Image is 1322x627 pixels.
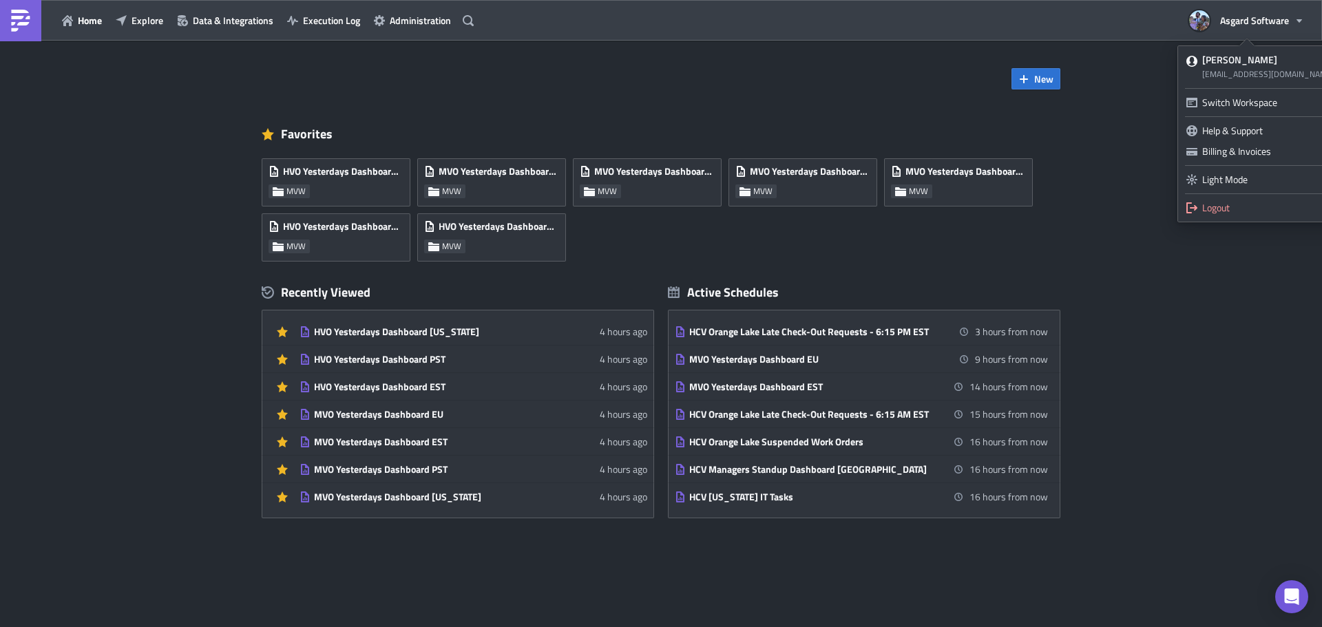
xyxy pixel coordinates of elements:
[905,165,1025,178] span: MVO Yesterdays Dashboard EU
[78,13,102,28] span: Home
[1220,13,1289,28] span: Asgard Software
[969,379,1048,394] time: 2025-10-15 02:15
[439,220,558,233] span: HVO Yesterdays Dashboard [US_STATE]
[675,456,1048,482] a: HCV Managers Standup Dashboard [GEOGRAPHIC_DATA]16 hours from now
[600,379,647,394] time: 2025-10-14T15:32:43Z
[300,483,647,510] a: MVO Yesterdays Dashboard [US_STATE]4 hours ago
[170,10,280,31] button: Data & Integrations
[1188,9,1211,32] img: Avatar
[689,463,930,476] div: HCV Managers Standup Dashboard [GEOGRAPHIC_DATA]
[600,434,647,449] time: 2025-10-14T15:32:24Z
[417,206,573,262] a: HVO Yesterdays Dashboard [US_STATE]MVW
[675,483,1048,510] a: HCV [US_STATE] IT Tasks16 hours from now
[55,10,109,31] button: Home
[675,373,1048,400] a: MVO Yesterdays Dashboard EST14 hours from now
[969,462,1048,476] time: 2025-10-15 04:00
[600,407,647,421] time: 2025-10-14T15:32:28Z
[417,151,573,206] a: MVO Yesterdays Dashboard PSTMVW
[969,434,1048,449] time: 2025-10-15 03:45
[303,13,360,28] span: Execution Log
[1202,96,1319,109] div: Switch Workspace
[314,491,555,503] div: MVO Yesterdays Dashboard [US_STATE]
[314,381,555,393] div: HVO Yesterdays Dashboard EST
[675,428,1048,455] a: HCV Orange Lake Suspended Work Orders16 hours from now
[109,10,170,31] button: Explore
[262,282,654,303] div: Recently Viewed
[975,324,1048,339] time: 2025-10-14 15:15
[975,352,1048,366] time: 2025-10-14 21:25
[262,124,1060,145] div: Favorites
[573,151,728,206] a: MVO Yesterdays Dashboard [US_STATE]MVW
[689,408,930,421] div: HCV Orange Lake Late Check-Out Requests - 6:15 AM EST
[300,401,647,427] a: MVO Yesterdays Dashboard EU4 hours ago
[283,220,403,233] span: HVO Yesterdays Dashboard PST
[367,10,458,31] button: Administration
[753,186,773,197] span: MVW
[1181,6,1312,36] button: Asgard Software
[314,436,555,448] div: MVO Yesterdays Dashboard EST
[909,186,928,197] span: MVW
[300,346,647,372] a: HVO Yesterdays Dashboard PST4 hours ago
[1275,580,1308,613] div: Open Intercom Messenger
[314,463,555,476] div: MVO Yesterdays Dashboard PST
[390,13,451,28] span: Administration
[442,186,461,197] span: MVW
[668,284,779,300] div: Active Schedules
[286,241,306,252] span: MVW
[283,165,403,178] span: HVO Yesterdays Dashboard EST
[600,352,647,366] time: 2025-10-14T15:35:45Z
[689,353,930,365] div: MVO Yesterdays Dashboard EU
[689,381,930,393] div: MVO Yesterdays Dashboard EST
[884,151,1040,206] a: MVO Yesterdays Dashboard EUMVW
[969,489,1048,504] time: 2025-10-15 04:15
[1034,72,1053,86] span: New
[689,326,930,338] div: HCV Orange Lake Late Check-Out Requests - 6:15 PM EST
[594,165,714,178] span: MVO Yesterdays Dashboard [US_STATE]
[193,13,273,28] span: Data & Integrations
[675,401,1048,427] a: HCV Orange Lake Late Check-Out Requests - 6:15 AM EST15 hours from now
[314,326,555,338] div: HVO Yesterdays Dashboard [US_STATE]
[132,13,163,28] span: Explore
[314,353,555,365] div: HVO Yesterdays Dashboard PST
[598,186,617,197] span: MVW
[675,346,1048,372] a: MVO Yesterdays Dashboard EU9 hours from now
[300,373,647,400] a: HVO Yesterdays Dashboard EST4 hours ago
[300,428,647,455] a: MVO Yesterdays Dashboard EST4 hours ago
[280,10,367,31] button: Execution Log
[600,462,647,476] time: 2025-10-14T15:32:19Z
[442,241,461,252] span: MVW
[600,489,647,504] time: 2025-10-14T15:32:14Z
[300,318,647,345] a: HVO Yesterdays Dashboard [US_STATE]4 hours ago
[969,407,1048,421] time: 2025-10-15 03:15
[262,206,417,262] a: HVO Yesterdays Dashboard PSTMVW
[600,324,647,339] time: 2025-10-14T15:37:25Z
[1202,124,1319,138] div: Help & Support
[10,10,32,32] img: PushMetrics
[1011,68,1060,89] button: New
[262,151,417,206] a: HVO Yesterdays Dashboard ESTMVW
[689,436,930,448] div: HCV Orange Lake Suspended Work Orders
[439,165,558,178] span: MVO Yesterdays Dashboard PST
[300,456,647,482] a: MVO Yesterdays Dashboard PST4 hours ago
[750,165,870,178] span: MVO Yesterdays Dashboard EST
[728,151,884,206] a: MVO Yesterdays Dashboard ESTMVW
[286,186,306,197] span: MVW
[1202,52,1277,67] strong: [PERSON_NAME]
[675,318,1048,345] a: HCV Orange Lake Late Check-Out Requests - 6:15 PM EST3 hours from now
[689,491,930,503] div: HCV [US_STATE] IT Tasks
[314,408,555,421] div: MVO Yesterdays Dashboard EU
